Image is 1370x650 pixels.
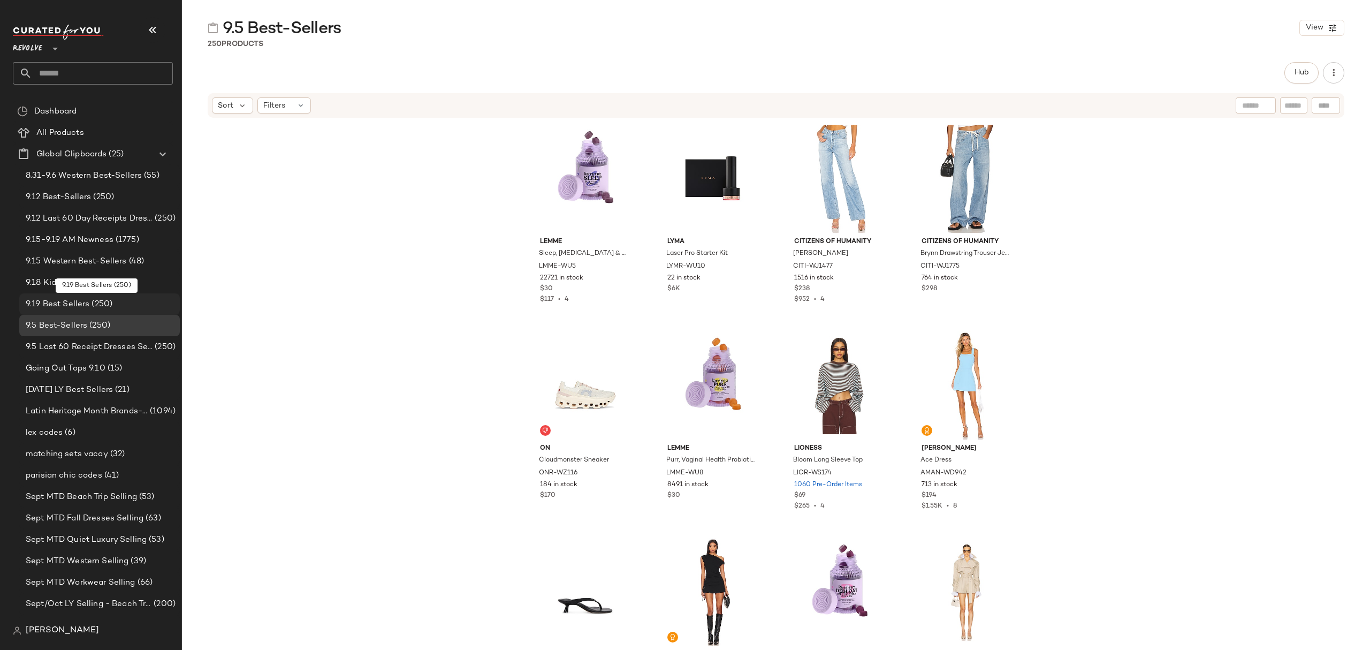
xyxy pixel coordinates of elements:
[953,503,957,510] span: 8
[26,191,91,203] span: 9.12 Best-Sellers
[540,444,630,454] span: On
[667,237,758,247] span: LYMA
[922,503,942,510] span: $1.55K
[127,255,144,268] span: (48)
[922,491,937,501] span: $194
[539,262,576,271] span: LMME-WU5
[667,480,709,490] span: 8491 in stock
[794,237,885,247] span: Citizens of Humanity
[666,249,728,259] span: Laser Pro Starter Kit
[786,125,893,233] img: CITI-WJ1477_V1.jpg
[540,284,553,294] span: $30
[26,320,87,332] span: 9.5 Best-Sellers
[26,405,148,418] span: Latin Heritage Month Brands- DO NOT DELETE
[26,491,137,503] span: Sept MTD Beach Trip Selling
[128,555,146,568] span: (39)
[34,105,77,118] span: Dashboard
[26,298,89,311] span: 9.19 Best Sellers
[794,274,834,283] span: 1516 in stock
[922,274,958,283] span: 764 in stock
[13,25,104,40] img: cfy_white_logo.C9jOOHJF.svg
[13,36,42,56] span: Revolve
[820,296,825,303] span: 4
[920,456,952,465] span: Ace Dress
[108,448,125,460] span: (32)
[36,127,84,139] span: All Products
[531,331,639,440] img: ONR-WZ116_V1.jpg
[26,384,113,396] span: [DATE] LY Best Sellers
[26,534,147,546] span: Sept MTD Quiet Luxury Selling
[920,262,960,271] span: CITI-WJ1775
[218,100,233,111] span: Sort
[810,503,820,510] span: •
[540,296,554,303] span: $117
[793,262,833,271] span: CITI-WJ1477
[667,274,701,283] span: 22 in stock
[666,262,705,271] span: LYMR-WU10
[924,427,930,434] img: svg%3e
[920,468,966,478] span: AMAN-WD942
[106,148,124,161] span: (25)
[36,148,106,161] span: Global Clipboards
[26,512,143,525] span: Sept MTD Fall Dresses Selling
[113,234,139,246] span: (1775)
[26,448,108,460] span: matching sets vacay
[667,491,680,501] span: $30
[786,538,893,646] img: LMME-WU4_V1.jpg
[63,427,75,439] span: (6)
[102,470,119,482] span: (41)
[539,249,629,259] span: Sleep, [MEDICAL_DATA] & Magnesium Gummies
[26,341,153,353] span: 9.5 Last 60 Receipt Dresses Selling
[147,534,164,546] span: (53)
[794,296,810,303] span: $952
[26,555,128,568] span: Sept MTD Western Selling
[89,298,112,311] span: (250)
[786,331,893,440] img: LIOR-WS174_V1.jpg
[1294,69,1309,77] span: Hub
[143,512,161,525] span: (63)
[794,503,810,510] span: $265
[913,125,1021,233] img: CITI-WJ1775_V1.jpg
[151,619,176,632] span: (200)
[913,331,1021,440] img: AMAN-WD942_V1.jpg
[794,491,805,501] span: $69
[208,39,263,50] div: Products
[26,170,142,182] span: 8.31-9.6 Western Best-Sellers
[794,444,885,454] span: LIONESS
[91,191,114,203] span: (250)
[153,213,176,225] span: (250)
[793,468,832,478] span: LIOR-WS174
[26,577,135,589] span: Sept MTD Workwear Selling
[820,503,825,510] span: 4
[87,320,110,332] span: (250)
[77,277,89,289] span: (8)
[26,277,77,289] span: 9.18 Kids pull
[151,598,176,610] span: (200)
[105,362,123,375] span: (15)
[667,444,758,454] span: Lemme
[659,125,766,233] img: LYMR-WU10_V1.jpg
[13,626,21,635] img: svg%3e
[669,634,676,640] img: svg%3e
[922,444,1012,454] span: [PERSON_NAME]
[540,274,583,283] span: 22721 in stock
[922,237,1012,247] span: Citizens of Humanity
[540,480,577,490] span: 184 in stock
[922,480,957,490] span: 713 in stock
[659,331,766,440] img: LMME-WU8_V1.jpg
[148,405,176,418] span: (1094)
[26,213,153,225] span: 9.12 Last 60 Day Receipts Dresses
[26,362,105,375] span: Going Out Tops 9.10
[667,284,680,294] span: $6K
[153,341,176,353] span: (250)
[17,106,28,117] img: svg%3e
[942,503,953,510] span: •
[542,427,549,434] img: svg%3e
[208,40,222,48] span: 250
[920,249,1011,259] span: Brynn Drawstring Trouser Jeans
[913,538,1021,646] img: HLSA-WR1_V1.jpg
[26,619,151,632] span: Sept/Oct LY Selling - Fall Dresses
[26,624,99,637] span: [PERSON_NAME]
[666,468,704,478] span: LMME-WU8
[1299,20,1344,36] button: View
